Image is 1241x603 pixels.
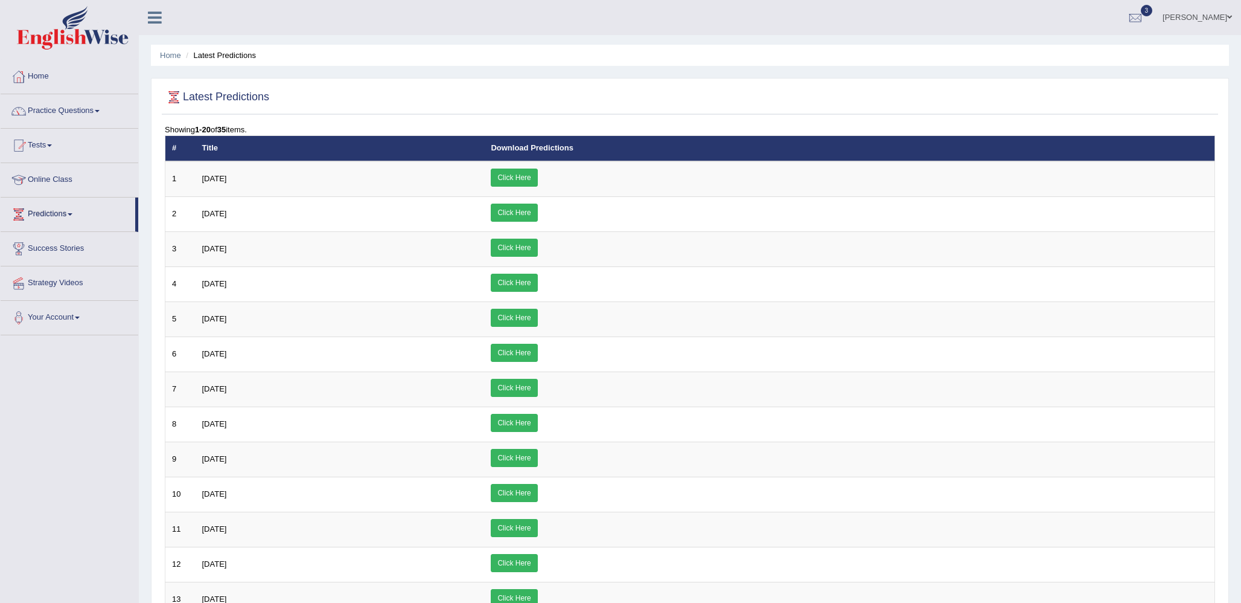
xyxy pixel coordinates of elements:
h2: Latest Predictions [165,88,269,106]
a: Click Here [491,169,537,187]
span: [DATE] [202,384,227,393]
a: Tests [1,129,138,159]
td: 8 [165,407,196,442]
a: Home [1,60,138,90]
span: 3 [1141,5,1153,16]
a: Practice Questions [1,94,138,124]
span: [DATE] [202,349,227,358]
div: Showing of items. [165,124,1215,135]
a: Click Here [491,274,537,292]
th: # [165,136,196,161]
td: 1 [165,161,196,197]
span: [DATE] [202,244,227,253]
a: Home [160,51,181,60]
td: 5 [165,301,196,337]
span: [DATE] [202,559,227,569]
a: Strategy Videos [1,266,138,297]
span: [DATE] [202,419,227,428]
td: 11 [165,512,196,547]
a: Click Here [491,414,537,432]
span: [DATE] [202,489,227,498]
a: Your Account [1,301,138,331]
a: Click Here [491,239,537,257]
a: Predictions [1,198,135,228]
span: [DATE] [202,209,227,218]
th: Title [196,136,485,161]
td: 6 [165,337,196,372]
a: Click Here [491,204,537,222]
td: 12 [165,547,196,582]
td: 2 [165,196,196,231]
a: Success Stories [1,232,138,262]
span: [DATE] [202,174,227,183]
a: Click Here [491,379,537,397]
a: Click Here [491,519,537,537]
span: [DATE] [202,524,227,534]
th: Download Predictions [484,136,1214,161]
td: 9 [165,442,196,477]
b: 1-20 [195,125,211,134]
span: [DATE] [202,314,227,323]
td: 10 [165,477,196,512]
span: [DATE] [202,279,227,288]
td: 4 [165,266,196,301]
a: Online Class [1,163,138,193]
b: 35 [217,125,226,134]
a: Click Here [491,344,537,362]
a: Click Here [491,309,537,327]
a: Click Here [491,554,537,572]
td: 3 [165,231,196,266]
a: Click Here [491,484,537,502]
td: 7 [165,372,196,407]
span: [DATE] [202,454,227,463]
a: Click Here [491,449,537,467]
li: Latest Predictions [183,50,256,61]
